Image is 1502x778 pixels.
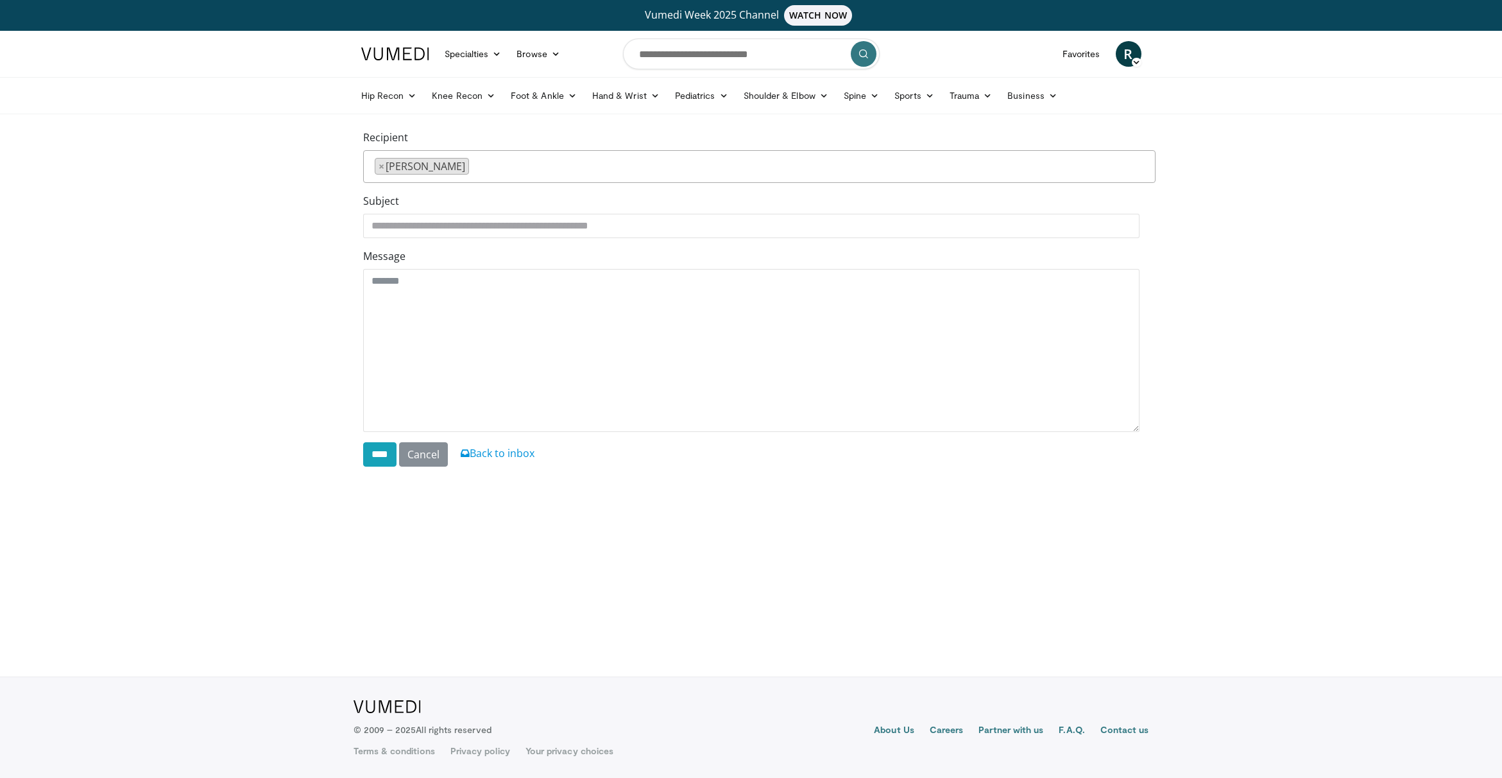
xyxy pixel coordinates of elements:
[978,723,1043,739] a: Partner with us
[416,724,491,735] span: All rights reserved
[361,48,429,60] img: VuMedi Logo
[736,83,836,108] a: Shoulder & Elbow
[623,39,880,69] input: Search topics, interventions
[450,745,510,757] a: Privacy policy
[874,723,914,739] a: About Us
[1000,83,1065,108] a: Business
[354,745,435,757] a: Terms & conditions
[461,446,534,460] a: Back to inbox
[363,193,399,209] label: Subject
[354,83,425,108] a: Hip Recon
[1055,41,1108,67] a: Favorites
[399,442,448,467] a: Cancel
[1059,723,1084,739] a: F.A.Q.
[667,83,736,108] a: Pediatrics
[379,159,384,174] span: ×
[930,723,964,739] a: Careers
[375,158,469,175] li: Matt Leavitt
[509,41,568,67] a: Browse
[437,41,509,67] a: Specialties
[525,745,613,757] a: Your privacy choices
[363,248,405,264] label: Message
[1116,41,1141,67] a: R
[1100,723,1149,739] a: Contact us
[363,130,408,145] label: Recipient
[503,83,585,108] a: Foot & Ankle
[424,83,503,108] a: Knee Recon
[887,83,942,108] a: Sports
[784,5,852,26] span: WATCH NOW
[585,83,667,108] a: Hand & Wrist
[354,723,491,736] p: © 2009 – 2025
[942,83,1000,108] a: Trauma
[354,700,421,713] img: VuMedi Logo
[836,83,887,108] a: Spine
[363,5,1139,26] a: Vumedi Week 2025 ChannelWATCH NOW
